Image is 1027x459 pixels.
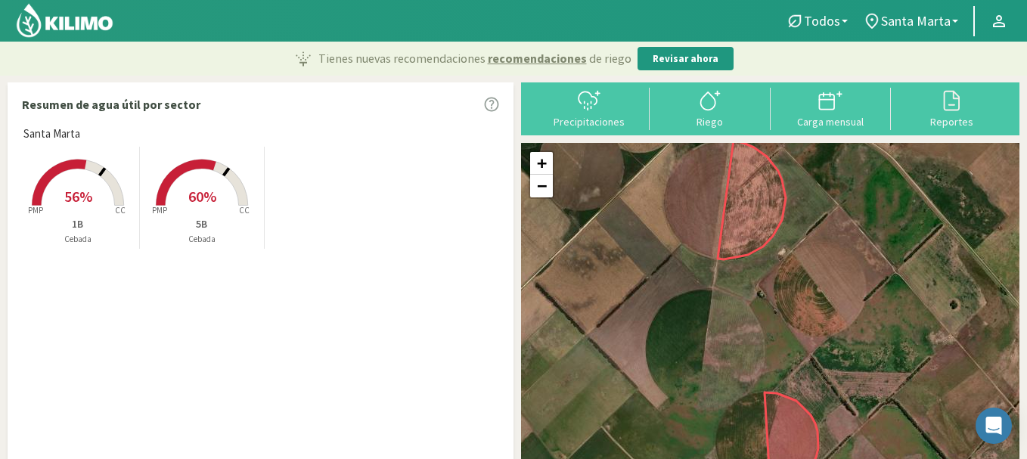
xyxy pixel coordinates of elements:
[16,233,139,246] p: Cebada
[771,88,892,128] button: Carga mensual
[881,13,951,29] span: Santa Marta
[653,51,718,67] p: Revisar ahora
[23,126,80,143] span: Santa Marta
[188,187,216,206] span: 60%
[529,88,650,128] button: Precipitaciones
[895,116,1007,127] div: Reportes
[654,116,766,127] div: Riego
[15,2,114,39] img: Kilimo
[775,116,887,127] div: Carga mensual
[488,49,587,67] span: recomendaciones
[152,205,167,216] tspan: PMP
[638,47,734,71] button: Revisar ahora
[64,187,92,206] span: 56%
[589,49,631,67] span: de riego
[530,152,553,175] a: Zoom in
[22,95,200,113] p: Resumen de agua útil por sector
[16,216,139,232] p: 1B
[891,88,1012,128] button: Reportes
[115,205,126,216] tspan: CC
[140,233,263,246] p: Cebada
[27,205,42,216] tspan: PMP
[976,408,1012,444] div: Open Intercom Messenger
[533,116,645,127] div: Precipitaciones
[804,13,840,29] span: Todos
[530,175,553,197] a: Zoom out
[650,88,771,128] button: Riego
[239,205,250,216] tspan: CC
[318,49,631,67] p: Tienes nuevas recomendaciones
[140,216,263,232] p: 5B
